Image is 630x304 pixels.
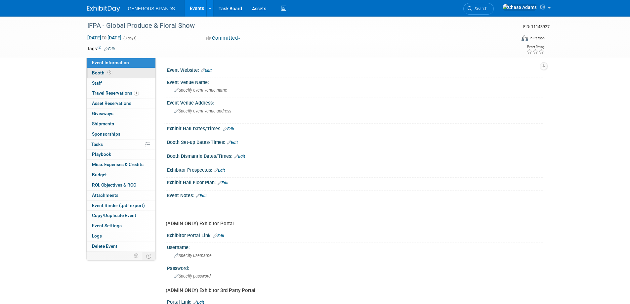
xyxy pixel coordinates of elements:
[87,180,155,190] a: ROI, Objectives & ROO
[87,211,155,221] a: Copy/Duplicate Event
[142,252,155,260] td: Toggle Event Tabs
[87,58,155,68] a: Event Information
[87,201,155,211] a: Event Binder (.pdf export)
[87,99,155,109] a: Asset Reservations
[87,119,155,129] a: Shipments
[166,287,538,294] div: (ADMIN ONLY) Exhibitor 3rd Party Portal
[92,172,107,177] span: Budget
[529,36,545,41] div: In-Person
[85,20,506,32] div: IFPA - Global Produce & Floral Show
[87,140,155,150] a: Tasks
[214,168,225,173] a: Edit
[92,131,120,137] span: Sponsorships
[91,142,103,147] span: Tasks
[131,252,142,260] td: Personalize Event Tab Strip
[87,88,155,98] a: Travel Reservations1
[92,193,118,198] span: Attachments
[87,109,155,119] a: Giveaways
[106,70,112,75] span: Booth not reserved yet
[167,231,543,239] div: Exhibitor Portal Link:
[92,233,102,239] span: Logs
[92,182,136,188] span: ROI, Objectives & ROO
[101,35,107,40] span: to
[201,68,212,73] a: Edit
[87,241,155,251] a: Delete Event
[87,170,155,180] a: Budget
[196,194,207,198] a: Edit
[92,90,139,96] span: Travel Reservations
[92,121,114,126] span: Shipments
[92,243,117,249] span: Delete Event
[477,34,545,44] div: Event Format
[87,35,122,41] span: [DATE] [DATE]
[522,35,528,41] img: Format-Inperson.png
[92,162,144,167] span: Misc. Expenses & Credits
[227,140,238,145] a: Edit
[174,274,211,279] span: Specify password
[234,154,245,159] a: Edit
[523,24,550,29] span: Event ID: 11143927
[92,60,129,65] span: Event Information
[167,178,543,186] div: Exhibit Hall Floor Plan:
[167,165,543,174] div: Exhibitor Prospectus:
[502,4,537,11] img: Chase Adams
[92,70,112,75] span: Booth
[167,77,543,86] div: Event Venue Name:
[174,88,227,93] span: Specify event venue name
[174,109,231,113] span: Specify event venue address
[87,150,155,159] a: Playbook
[92,213,136,218] span: Copy/Duplicate Event
[87,129,155,139] a: Sponsorships
[92,111,113,116] span: Giveaways
[128,6,175,11] span: GENEROUS BRANDS
[87,160,155,170] a: Misc. Expenses & Credits
[472,6,487,11] span: Search
[167,137,543,146] div: Booth Set-up Dates/Times:
[204,35,243,42] button: Committed
[92,223,122,228] span: Event Settings
[87,78,155,88] a: Staff
[92,152,111,157] span: Playbook
[123,36,137,40] span: (3 days)
[104,47,115,51] a: Edit
[166,220,538,227] div: (ADMIN ONLY) Exhibitor Portal
[87,191,155,200] a: Attachments
[167,263,543,272] div: Password:
[167,124,543,132] div: Exhibit Hall Dates/Times:
[167,191,543,199] div: Event Notes:
[223,127,234,131] a: Edit
[92,80,102,86] span: Staff
[167,98,543,106] div: Event Venue Address:
[92,203,145,208] span: Event Binder (.pdf export)
[167,65,543,74] div: Event Website:
[87,45,115,52] td: Tags
[213,234,224,238] a: Edit
[218,181,229,185] a: Edit
[134,91,139,96] span: 1
[174,253,212,258] span: Specify username
[92,101,131,106] span: Asset Reservations
[87,6,120,12] img: ExhibitDay
[167,242,543,251] div: Username:
[87,231,155,241] a: Logs
[87,221,155,231] a: Event Settings
[526,45,544,49] div: Event Rating
[87,68,155,78] a: Booth
[167,151,543,160] div: Booth Dismantle Dates/Times:
[463,3,494,15] a: Search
